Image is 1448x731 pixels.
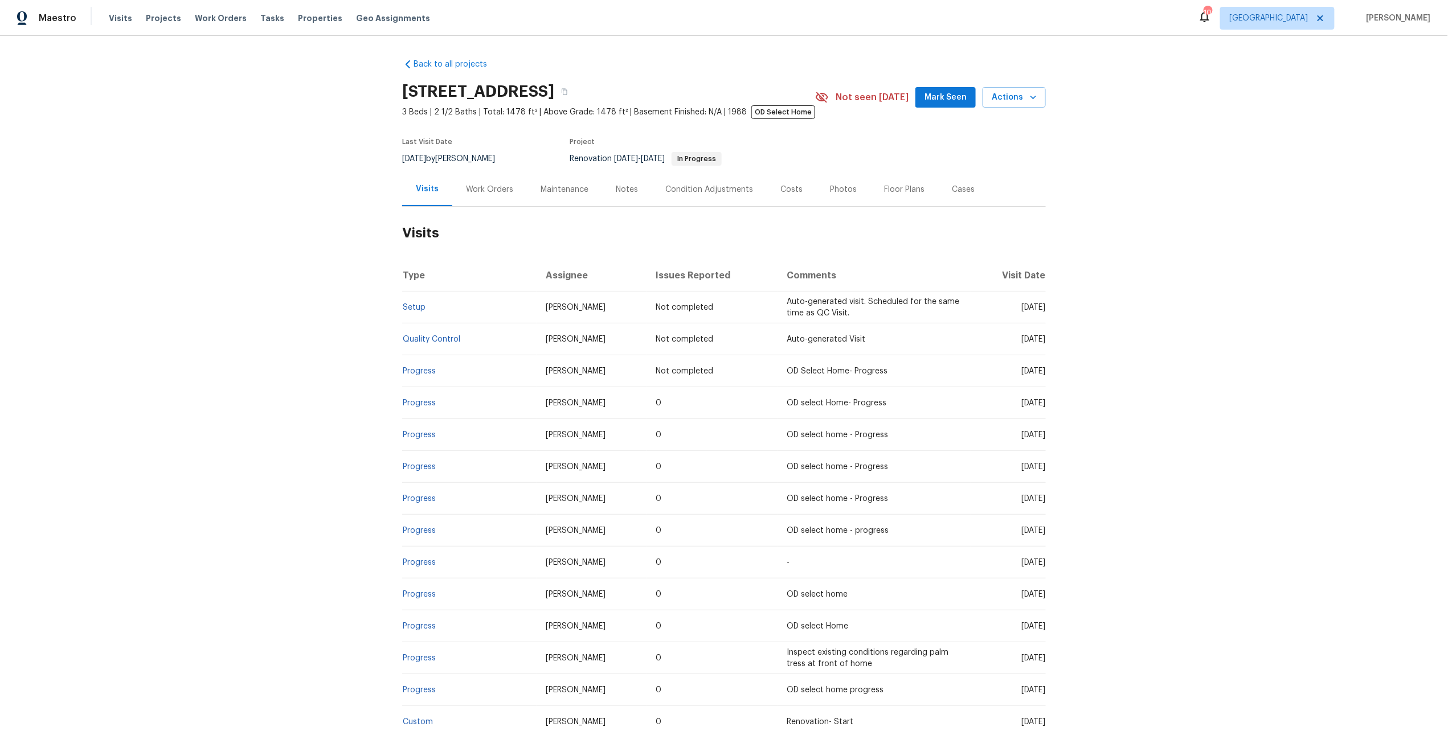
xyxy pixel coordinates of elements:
span: [DATE] [1021,335,1045,343]
span: [DATE] [1021,431,1045,439]
th: Visit Date [971,260,1046,291]
span: [DATE] [1021,718,1045,726]
span: [DATE] [402,155,426,163]
span: Not seen [DATE] [836,92,909,103]
span: - [614,155,665,163]
a: Progress [403,463,436,471]
div: Work Orders [466,184,513,195]
span: [DATE] [1021,463,1045,471]
span: [DATE] [1021,495,1045,503]
div: Cases [952,184,975,195]
span: Project [570,138,595,145]
a: Progress [403,431,436,439]
span: [DATE] [1021,654,1045,662]
span: [DATE] [1021,558,1045,566]
span: OD select home - progress [787,527,889,535]
span: [PERSON_NAME] [546,622,606,630]
span: [PERSON_NAME] [546,367,606,375]
span: [PERSON_NAME] [546,399,606,407]
a: Setup [403,303,426,311]
span: OD Select Home- Progress [787,367,888,375]
span: OD Select Home [751,105,815,119]
span: 3 Beds | 2 1/2 Baths | Total: 1478 ft² | Above Grade: 1478 ft² | Basement Finished: N/A | 1988 [402,106,815,118]
span: [PERSON_NAME] [546,527,606,535]
span: - [787,558,790,566]
span: 0 [656,463,661,471]
a: Progress [403,367,436,375]
button: Mark Seen [915,87,976,108]
a: Progress [403,399,436,407]
span: Auto-generated Visit [787,335,866,343]
span: Properties [298,13,342,24]
span: 0 [656,527,661,535]
a: Custom [403,718,433,726]
span: Auto-generated visit. Scheduled for the same time as QC Visit. [787,298,960,317]
span: [DATE] [1021,622,1045,630]
button: Copy Address [554,81,575,102]
span: 0 [656,590,661,598]
span: [PERSON_NAME] [546,335,606,343]
h2: Visits [402,207,1046,260]
a: Progress [403,686,436,694]
span: Geo Assignments [356,13,430,24]
span: Mark Seen [925,91,967,105]
div: Photos [830,184,857,195]
span: [DATE] [1021,527,1045,535]
span: Last Visit Date [402,138,452,145]
th: Assignee [537,260,647,291]
span: [DATE] [641,155,665,163]
button: Actions [983,87,1046,108]
span: 0 [656,622,661,630]
a: Quality Control [403,335,460,343]
a: Progress [403,622,436,630]
span: [DATE] [1021,367,1045,375]
a: Progress [403,527,436,535]
span: [PERSON_NAME] [546,431,606,439]
span: Actions [992,91,1037,105]
span: In Progress [673,155,721,162]
span: OD select home - Progress [787,495,889,503]
span: 0 [656,558,661,566]
div: by [PERSON_NAME] [402,152,509,166]
span: [DATE] [1021,590,1045,598]
span: Renovation [570,155,722,163]
span: 0 [656,399,661,407]
span: OD select Home [787,622,849,630]
span: [PERSON_NAME] [546,654,606,662]
span: [PERSON_NAME] [546,495,606,503]
span: Maestro [39,13,76,24]
a: Progress [403,558,436,566]
span: 0 [656,718,661,726]
span: Renovation- Start [787,718,854,726]
span: 0 [656,654,661,662]
th: Comments [778,260,971,291]
span: [PERSON_NAME] [546,686,606,694]
div: Condition Adjustments [665,184,753,195]
span: Work Orders [195,13,247,24]
span: OD select home progress [787,686,884,694]
span: OD select home - Progress [787,431,889,439]
span: 0 [656,431,661,439]
span: [DATE] [1021,686,1045,694]
span: Projects [146,13,181,24]
span: [DATE] [1021,399,1045,407]
th: Type [402,260,537,291]
span: Tasks [260,14,284,22]
span: OD select home - Progress [787,463,889,471]
span: Not completed [656,303,713,311]
span: [DATE] [614,155,638,163]
span: [PERSON_NAME] [546,718,606,726]
span: Not completed [656,367,713,375]
span: Visits [109,13,132,24]
div: Maintenance [541,184,588,195]
span: [GEOGRAPHIC_DATA] [1230,13,1308,24]
span: 0 [656,495,661,503]
span: OD select Home- Progress [787,399,887,407]
h2: [STREET_ADDRESS] [402,86,554,97]
span: [PERSON_NAME] [546,558,606,566]
span: OD select home [787,590,848,598]
span: Inspect existing conditions regarding palm tress at front of home [787,648,949,668]
a: Progress [403,495,436,503]
div: Floor Plans [884,184,925,195]
span: [PERSON_NAME] [546,463,606,471]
